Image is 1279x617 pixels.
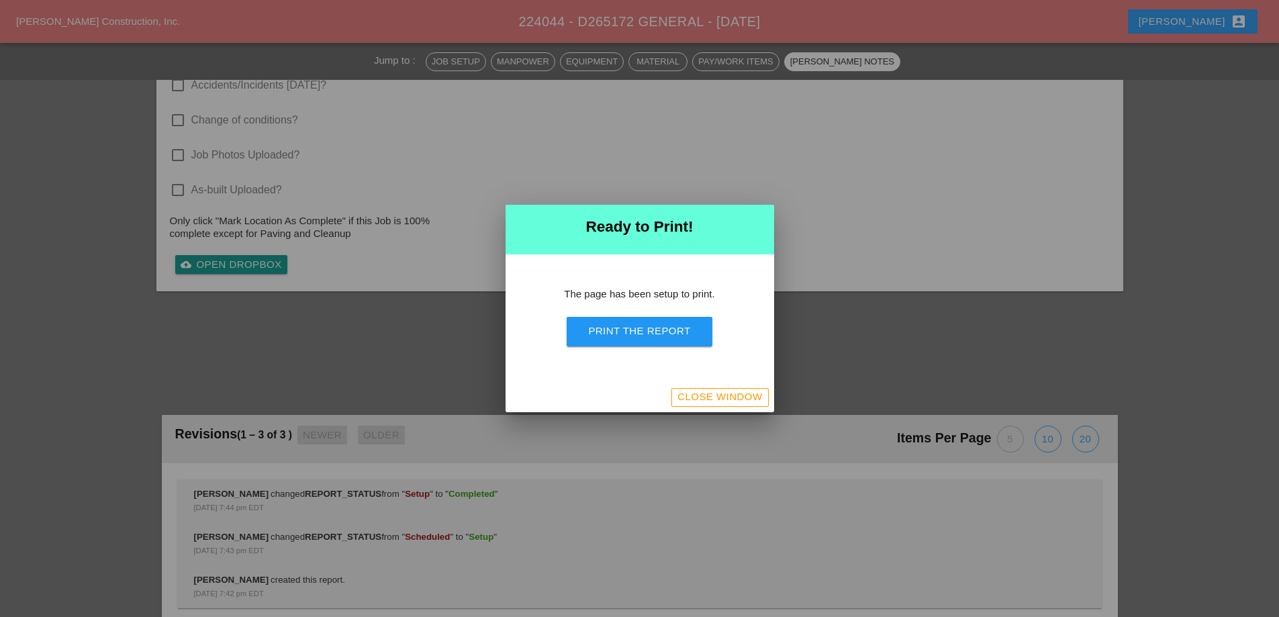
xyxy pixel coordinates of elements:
[671,388,768,407] button: Close Window
[588,324,690,339] div: Print the Report
[677,389,762,405] div: Close Window
[538,287,742,302] p: The page has been setup to print.
[567,317,712,346] button: Print the Report
[516,216,763,238] h2: Ready to Print!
